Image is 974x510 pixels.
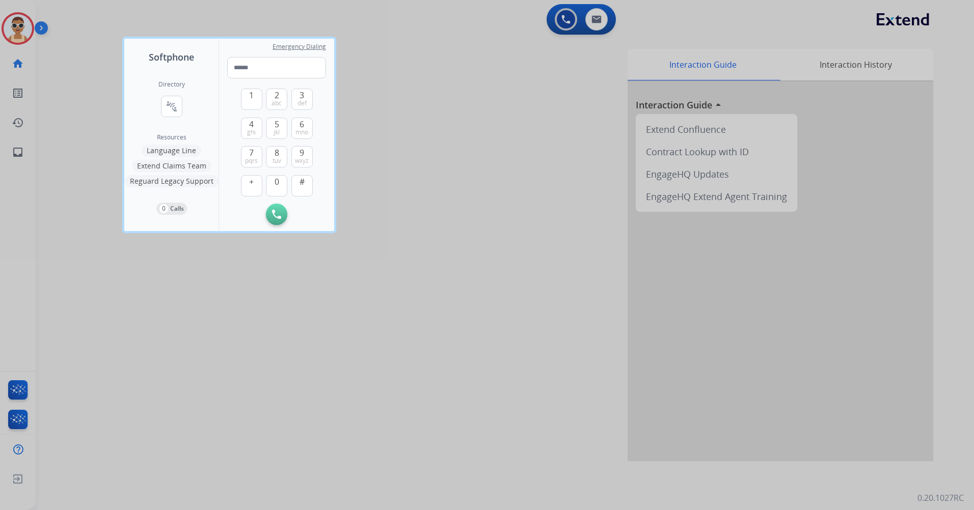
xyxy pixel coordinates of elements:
span: 2 [275,89,279,101]
span: 4 [249,118,254,130]
button: Extend Claims Team [132,160,211,172]
button: + [241,175,262,196]
img: call-button [272,210,281,219]
span: 8 [275,147,279,159]
span: 5 [275,118,279,130]
button: # [291,175,313,196]
span: 3 [300,89,304,101]
button: 7pqrs [241,146,262,167]
span: pqrs [245,157,258,165]
span: 9 [300,147,304,159]
p: 0 [159,204,168,213]
p: Calls [170,204,184,213]
span: Emergency Dialing [273,43,326,51]
button: 9wxyz [291,146,313,167]
span: Resources [157,133,186,141]
button: 3def [291,89,313,110]
span: tuv [273,157,281,165]
button: 2abc [266,89,287,110]
button: Reguard Legacy Support [125,175,219,187]
span: 1 [249,89,254,101]
span: # [300,176,305,188]
h2: Directory [158,80,185,89]
span: jkl [274,128,280,136]
p: 0.20.1027RC [917,492,964,504]
button: 8tuv [266,146,287,167]
span: abc [272,99,282,107]
button: 5jkl [266,118,287,139]
span: 6 [300,118,304,130]
button: 0Calls [156,203,187,215]
span: + [249,176,254,188]
span: def [297,99,307,107]
span: mno [295,128,308,136]
span: Softphone [149,50,194,64]
button: 4ghi [241,118,262,139]
button: 6mno [291,118,313,139]
button: 1 [241,89,262,110]
button: Language Line [142,145,201,157]
span: 7 [249,147,254,159]
mat-icon: connect_without_contact [166,100,178,112]
span: 0 [275,176,279,188]
button: 0 [266,175,287,196]
span: wxyz [295,157,309,165]
span: ghi [247,128,256,136]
